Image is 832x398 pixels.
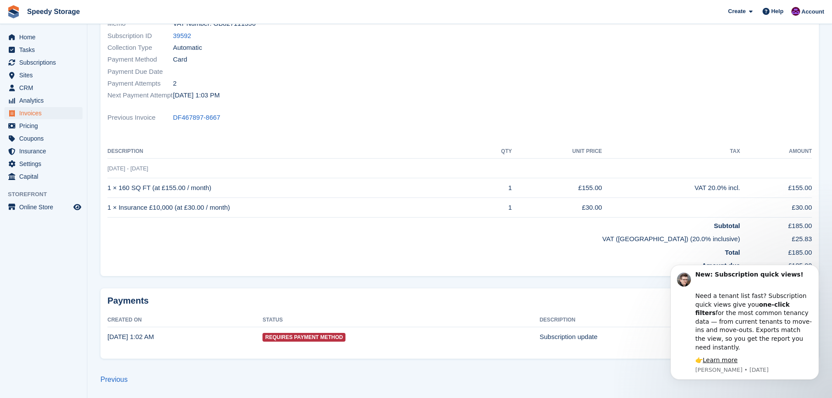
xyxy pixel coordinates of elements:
span: Card [173,55,187,65]
a: menu [4,56,83,69]
span: Next Payment Attempt [107,90,173,100]
td: 1 × 160 SQ FT (at £155.00 / month) [107,178,479,198]
a: menu [4,44,83,56]
span: Tasks [19,44,72,56]
a: 39592 [173,31,191,41]
span: Automatic [173,43,202,53]
a: menu [4,120,83,132]
span: Payment Due Date [107,67,173,77]
span: Settings [19,158,72,170]
span: Invoices [19,107,72,119]
h2: Payments [107,295,812,306]
td: VAT ([GEOGRAPHIC_DATA]) (20.0% inclusive) [107,231,740,244]
th: Status [262,313,539,327]
span: 2 [173,79,176,89]
td: £185.00 [740,257,812,271]
span: CRM [19,82,72,94]
img: stora-icon-8386f47178a22dfd0bd8f6a31ec36ba5ce8667c1dd55bd0f319d3a0aa187defe.svg [7,5,20,18]
a: menu [4,69,83,81]
a: DF467897-8667 [173,113,220,123]
span: Online Store [19,201,72,213]
span: Subscription ID [107,31,173,41]
span: Coupons [19,132,72,145]
th: Unit Price [512,145,602,159]
span: Payment Attempts [107,79,173,89]
strong: Total [725,249,740,256]
span: Requires Payment Method [262,333,345,342]
th: Tax [602,145,740,159]
span: Account [801,7,824,16]
span: Payment Method [107,55,173,65]
td: £185.00 [740,217,812,231]
a: menu [4,132,83,145]
div: VAT 20.0% incl. [602,183,740,193]
td: £155.00 [512,178,602,198]
th: Amount [740,145,812,159]
td: £30.00 [512,198,602,218]
span: VAT Number: GB827111356 [173,19,255,29]
span: Help [771,7,784,16]
a: menu [4,145,83,157]
a: Preview store [72,202,83,212]
th: QTY [479,145,512,159]
a: menu [4,107,83,119]
span: Analytics [19,94,72,107]
span: Create [728,7,746,16]
a: Speedy Storage [24,4,83,19]
a: menu [4,31,83,43]
span: Sites [19,69,72,81]
span: Memo [107,19,173,29]
a: menu [4,82,83,94]
span: Pricing [19,120,72,132]
th: Created On [107,313,262,327]
td: 1 [479,178,512,198]
span: [DATE] - [DATE] [107,165,148,172]
td: 1 [479,198,512,218]
strong: Subtotal [714,222,740,229]
a: menu [4,158,83,170]
time: 2025-10-07 12:03:06 UTC [173,90,220,100]
a: menu [4,94,83,107]
span: Insurance [19,145,72,157]
td: Subscription update [539,327,733,346]
a: menu [4,170,83,183]
span: Storefront [8,190,87,199]
th: Description [539,313,733,327]
td: £155.00 [740,178,812,198]
td: £185.00 [740,244,812,258]
span: Home [19,31,72,43]
span: Subscriptions [19,56,72,69]
span: Capital [19,170,72,183]
td: £30.00 [740,198,812,218]
td: 1 × Insurance £10,000 (at £30.00 / month) [107,198,479,218]
time: 2025-10-03 00:02:57 UTC [107,333,154,340]
span: Previous Invoice [107,113,173,123]
td: £25.83 [740,231,812,244]
a: menu [4,201,83,213]
span: Collection Type [107,43,173,53]
img: Dan Jackson [791,7,800,16]
th: Description [107,145,479,159]
a: Previous [100,376,128,383]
